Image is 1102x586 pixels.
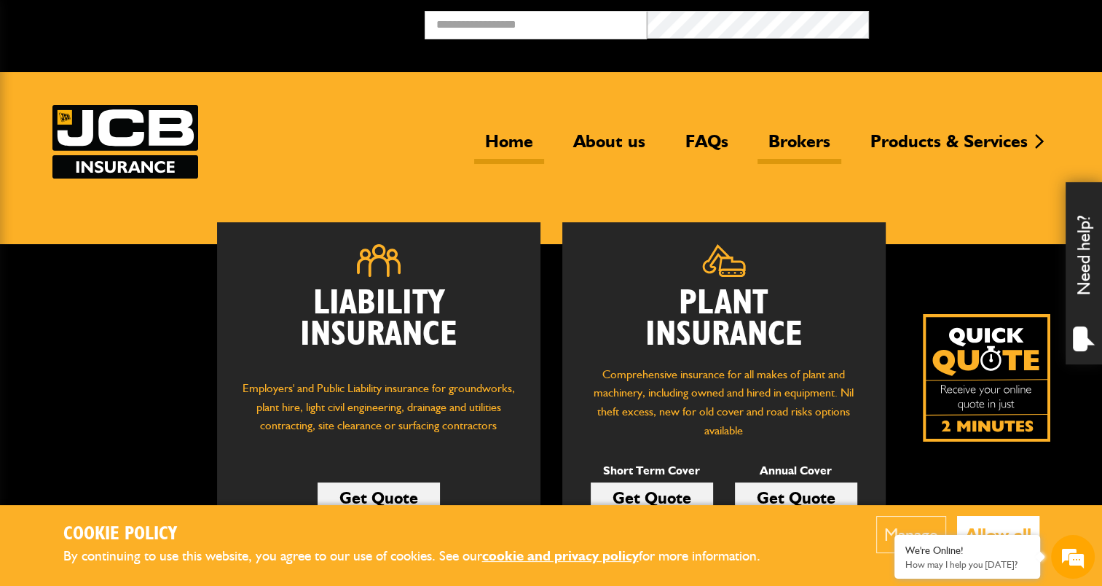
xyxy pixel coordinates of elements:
div: Need help? [1066,182,1102,364]
a: FAQs [674,130,739,164]
button: Allow all [957,516,1039,553]
a: About us [562,130,656,164]
a: JCB Insurance Services [52,105,198,179]
a: Get Quote [591,483,713,513]
p: Comprehensive insurance for all makes of plant and machinery, including owned and hired in equipm... [584,365,864,439]
a: Get Quote [735,483,857,513]
img: JCB Insurance Services logo [52,105,198,179]
p: Annual Cover [735,461,857,480]
a: Products & Services [859,130,1039,164]
a: Get Quote [318,483,440,513]
h2: Cookie Policy [63,523,784,546]
h2: Plant Insurance [584,288,864,351]
a: Home [474,130,544,164]
p: How may I help you today? [905,559,1029,570]
p: Employers' and Public Liability insurance for groundworks, plant hire, light civil engineering, d... [239,379,519,449]
img: Quick Quote [923,314,1050,442]
h2: Liability Insurance [239,288,519,365]
button: Broker Login [869,11,1091,34]
a: Get your insurance quote isn just 2-minutes [923,314,1050,442]
a: cookie and privacy policy [482,547,639,564]
a: Brokers [757,130,841,164]
button: Manage [876,516,946,553]
p: Short Term Cover [591,461,713,480]
div: We're Online! [905,544,1029,557]
p: By continuing to use this website, you agree to our use of cookies. See our for more information. [63,545,784,568]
